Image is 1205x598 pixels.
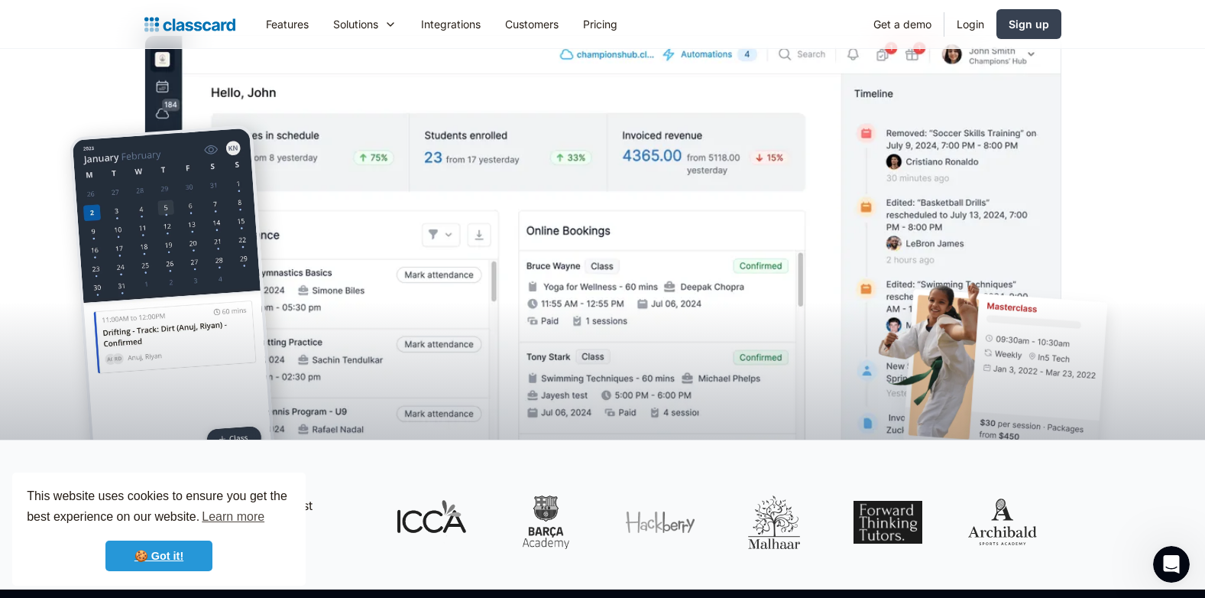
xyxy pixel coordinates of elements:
[944,7,996,41] a: Login
[493,7,571,41] a: Customers
[1153,546,1190,583] iframe: Intercom live chat
[996,9,1061,39] a: Sign up
[861,7,944,41] a: Get a demo
[321,7,409,41] div: Solutions
[1009,16,1049,32] div: Sign up
[409,7,493,41] a: Integrations
[333,16,378,32] div: Solutions
[12,473,306,586] div: cookieconsent
[27,487,291,528] span: This website uses cookies to ensure you get the best experience on our website.
[254,7,321,41] a: Features
[144,14,235,35] a: home
[105,541,212,571] a: dismiss cookie message
[571,7,630,41] a: Pricing
[199,505,267,528] a: learn more about cookies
